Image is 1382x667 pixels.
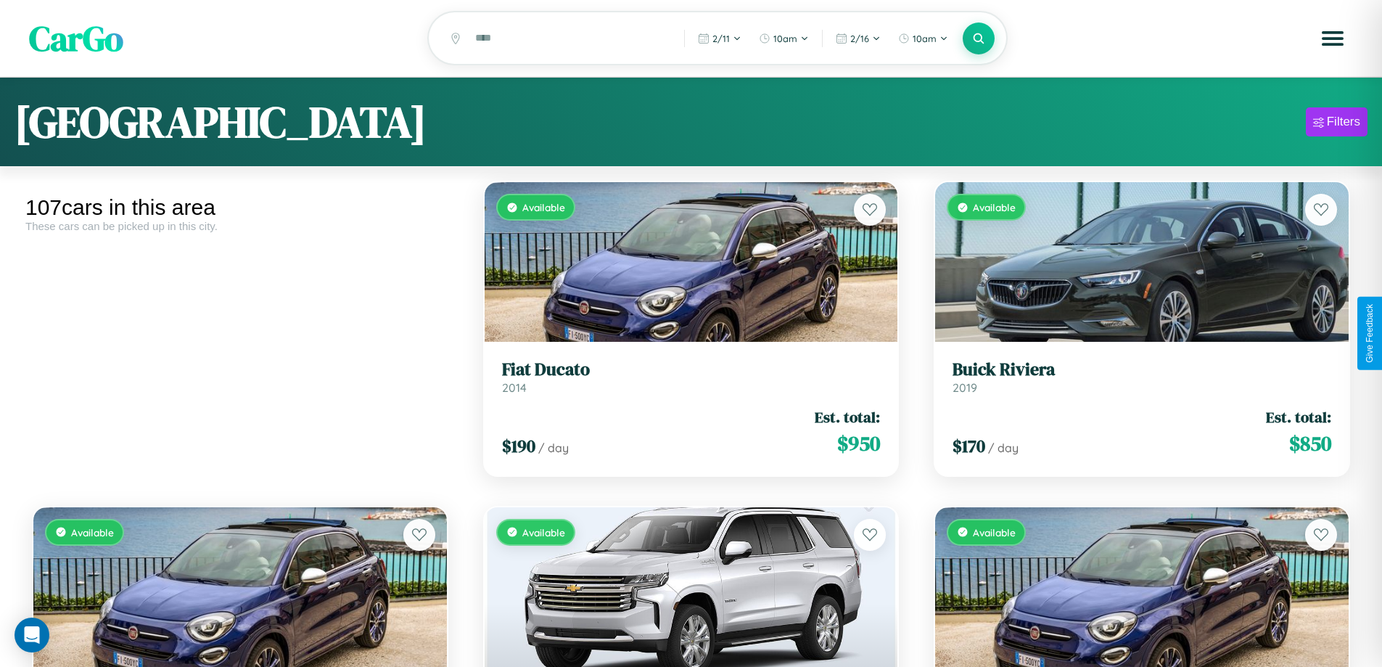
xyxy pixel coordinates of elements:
[988,441,1019,455] span: / day
[773,33,797,44] span: 10am
[913,33,937,44] span: 10am
[1266,406,1331,427] span: Est. total:
[1289,429,1331,458] span: $ 850
[502,359,881,395] a: Fiat Ducato2014
[953,380,977,395] span: 2019
[71,526,114,539] span: Available
[1306,107,1367,136] button: Filters
[891,27,955,50] button: 10am
[29,15,123,62] span: CarGo
[973,526,1016,539] span: Available
[538,441,569,455] span: / day
[815,406,880,427] span: Est. total:
[712,33,730,44] span: 2 / 11
[502,359,881,380] h3: Fiat Ducato
[752,27,816,50] button: 10am
[502,434,535,458] span: $ 190
[850,33,869,44] span: 2 / 16
[953,359,1331,395] a: Buick Riviera2019
[1312,18,1353,59] button: Open menu
[1327,115,1360,129] div: Filters
[953,359,1331,380] h3: Buick Riviera
[522,526,565,539] span: Available
[828,27,888,50] button: 2/16
[953,434,985,458] span: $ 170
[837,429,880,458] span: $ 950
[973,201,1016,213] span: Available
[1365,304,1375,363] div: Give Feedback
[502,380,527,395] span: 2014
[25,195,455,220] div: 107 cars in this area
[15,92,427,152] h1: [GEOGRAPHIC_DATA]
[15,618,49,652] div: Open Intercom Messenger
[691,27,749,50] button: 2/11
[25,220,455,232] div: These cars can be picked up in this city.
[522,201,565,213] span: Available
